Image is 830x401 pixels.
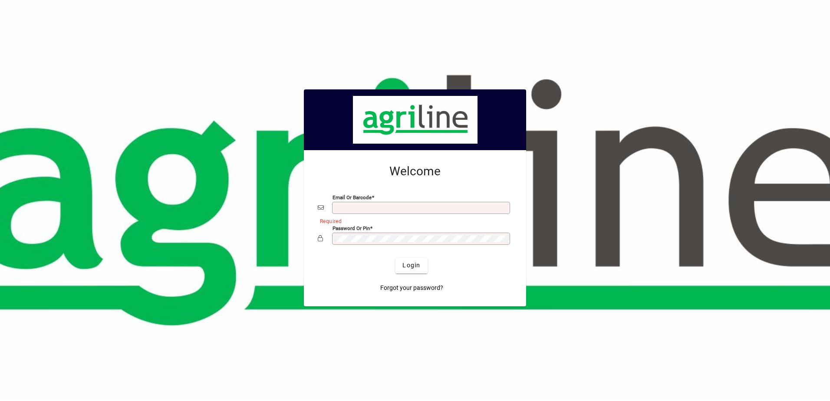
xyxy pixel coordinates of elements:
[402,261,420,270] span: Login
[377,280,447,296] a: Forgot your password?
[318,164,512,179] h2: Welcome
[333,225,370,231] mat-label: Password or Pin
[333,194,372,200] mat-label: Email or Barcode
[395,258,427,273] button: Login
[320,216,505,225] mat-error: Required
[380,283,443,293] span: Forgot your password?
